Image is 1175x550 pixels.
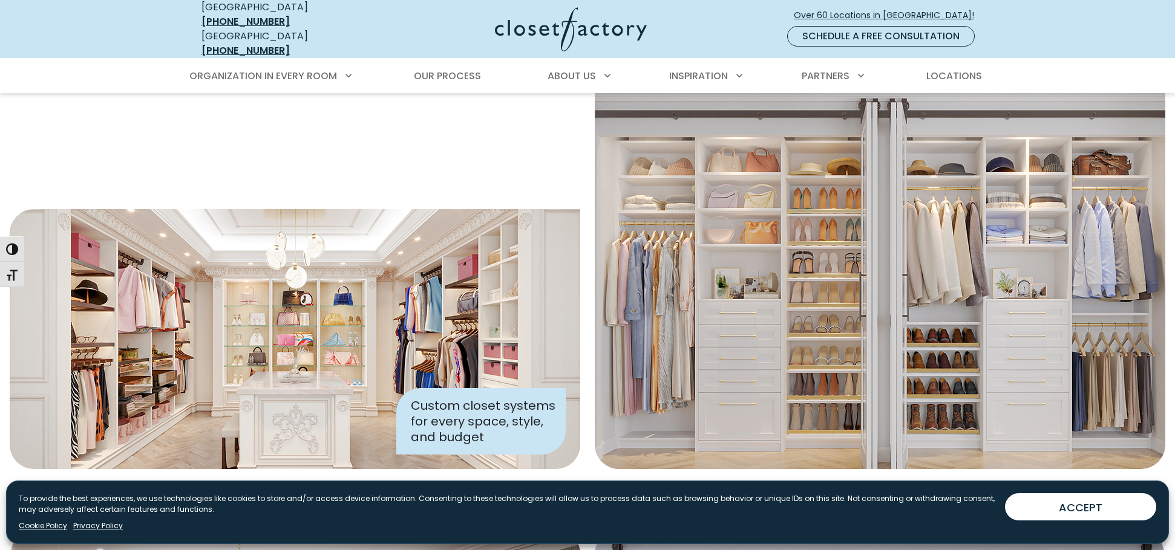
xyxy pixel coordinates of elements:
span: Our Process [414,69,481,83]
p: To provide the best experiences, we use technologies like cookies to store and/or access device i... [19,493,995,515]
img: Closet Factory designed closet [10,209,580,469]
div: [GEOGRAPHIC_DATA] [201,29,377,58]
img: Closet Factory Logo [495,7,647,51]
span: Locations [926,69,982,83]
div: Custom closet systems for every space, style, and budget [396,388,566,455]
a: [PHONE_NUMBER] [201,44,290,57]
span: Inspiration [669,69,728,83]
nav: Primary Menu [181,59,994,93]
a: Privacy Policy [73,520,123,531]
a: [PHONE_NUMBER] [201,15,290,28]
span: Partners [802,69,849,83]
span: Over 60 Locations in [GEOGRAPHIC_DATA]! [794,9,984,22]
span: Organization in Every Room [189,69,337,83]
button: ACCEPT [1005,493,1156,520]
a: Cookie Policy [19,520,67,531]
span: About Us [548,69,596,83]
a: Schedule a Free Consultation [787,26,975,47]
a: Over 60 Locations in [GEOGRAPHIC_DATA]! [793,5,984,26]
